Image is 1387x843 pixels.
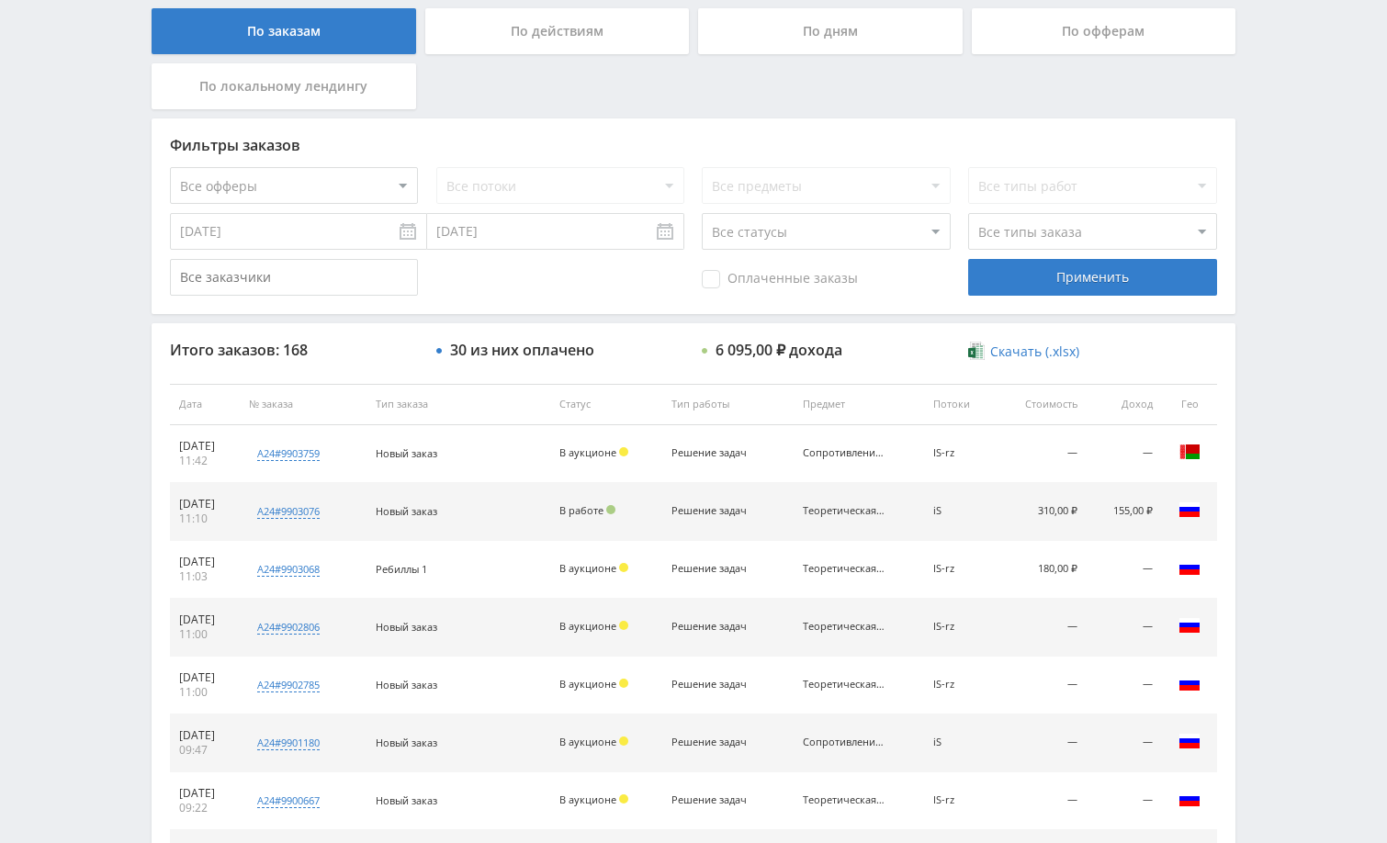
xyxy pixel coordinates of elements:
div: iS [933,736,987,748]
div: 09:47 [179,743,231,758]
div: По заказам [152,8,416,54]
div: По локальному лендингу [152,63,416,109]
span: В аукционе [559,445,616,459]
span: Новый заказ [376,446,437,460]
td: — [1087,541,1162,599]
span: Подтвержден [606,505,615,514]
th: Потоки [924,384,996,425]
div: Применить [968,259,1216,296]
div: 11:03 [179,569,231,584]
div: Теоретическая механика [803,563,885,575]
td: — [1087,714,1162,772]
div: Теоретическая механика [803,679,885,691]
img: rus.png [1178,788,1201,810]
td: 310,00 ₽ [996,483,1088,541]
div: [DATE] [179,555,231,569]
td: 180,00 ₽ [996,541,1088,599]
th: Предмет [794,384,924,425]
img: rus.png [1178,672,1201,694]
div: [DATE] [179,728,231,743]
div: По офферам [972,8,1236,54]
div: [DATE] [179,439,231,454]
td: — [1087,599,1162,657]
td: — [1087,657,1162,714]
div: Решение задач [671,621,754,633]
div: 6 095,00 ₽ дохода [716,342,842,358]
span: Новый заказ [376,678,437,691]
div: Решение задач [671,794,754,806]
span: В аукционе [559,677,616,691]
span: Оплаченные заказы [702,270,858,288]
span: В аукционе [559,792,616,806]
div: Решение задач [671,736,754,748]
div: Теоретическая механика [803,621,885,633]
td: — [1087,425,1162,483]
div: Итого заказов: 168 [170,342,418,358]
img: rus.png [1178,556,1201,579]
div: 11:10 [179,511,231,526]
div: a24#9900667 [257,793,320,808]
td: — [996,599,1088,657]
div: 30 из них оплачено [450,342,594,358]
div: a24#9901180 [257,736,320,750]
input: Все заказчики [170,259,418,296]
img: blr.png [1178,441,1201,463]
div: a24#9903759 [257,446,320,461]
div: Сопротивление материалов [803,736,885,748]
span: Новый заказ [376,620,437,634]
div: a24#9902785 [257,678,320,692]
img: xlsx [968,342,984,360]
td: — [996,714,1088,772]
span: Холд [619,563,628,572]
div: [DATE] [179,613,231,627]
span: Ребиллы 1 [376,562,427,576]
td: — [996,425,1088,483]
span: В работе [559,503,603,517]
th: Статус [550,384,663,425]
div: 11:00 [179,685,231,700]
span: В аукционе [559,619,616,633]
div: [DATE] [179,670,231,685]
div: По действиям [425,8,690,54]
a: Скачать (.xlsx) [968,343,1078,361]
div: Решение задач [671,679,754,691]
span: Скачать (.xlsx) [990,344,1079,359]
div: Сопротивление материалов [803,447,885,459]
div: Решение задач [671,505,754,517]
td: — [996,657,1088,714]
div: Решение задач [671,447,754,459]
th: Тип заказа [366,384,550,425]
span: Холд [619,736,628,746]
span: Холд [619,679,628,688]
th: Стоимость [996,384,1088,425]
div: IS-rz [933,679,987,691]
div: [DATE] [179,786,231,801]
span: В аукционе [559,561,616,575]
span: Новый заказ [376,793,437,807]
div: IS-rz [933,447,987,459]
td: — [1087,772,1162,830]
th: Дата [170,384,240,425]
td: 155,00 ₽ [1087,483,1162,541]
div: [DATE] [179,497,231,511]
img: rus.png [1178,730,1201,752]
div: a24#9903076 [257,504,320,519]
div: IS-rz [933,563,987,575]
span: Холд [619,794,628,804]
div: IS-rz [933,794,987,806]
th: № заказа [240,384,366,425]
div: 11:00 [179,627,231,642]
td: — [996,772,1088,830]
th: Тип работы [662,384,793,425]
div: Фильтры заказов [170,137,1217,153]
div: a24#9902806 [257,620,320,635]
span: Новый заказ [376,504,437,518]
th: Гео [1162,384,1217,425]
img: rus.png [1178,614,1201,636]
div: Теоретическая механика [803,794,885,806]
div: iS [933,505,987,517]
span: Новый заказ [376,736,437,749]
th: Доход [1087,384,1162,425]
div: a24#9903068 [257,562,320,577]
div: IS-rz [933,621,987,633]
